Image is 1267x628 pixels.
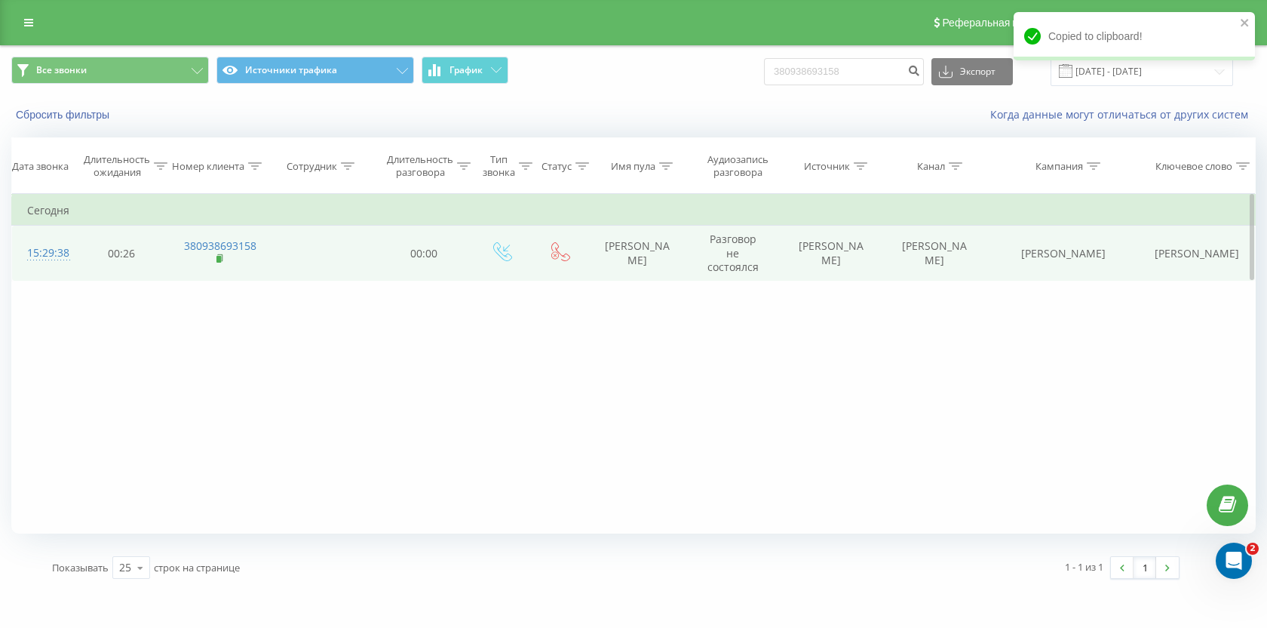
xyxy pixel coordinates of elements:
[707,232,759,273] span: Разговор не состоялся
[1134,557,1156,578] a: 1
[541,160,572,173] div: Статус
[1035,160,1083,173] div: Кампания
[184,239,256,253] a: 380938693158
[172,160,244,173] div: Номер клиента
[483,153,515,179] div: Тип звонка
[1140,226,1255,282] td: [PERSON_NAME]
[990,107,1256,122] a: Когда данные могут отличаться от других систем
[779,226,882,282] td: [PERSON_NAME]
[1247,543,1259,555] span: 2
[12,195,1256,226] td: Сегодня
[804,160,850,173] div: Источник
[422,57,508,84] button: График
[11,57,209,84] button: Все звонки
[764,58,924,85] input: Поиск по номеру
[52,561,109,574] span: Показывать
[119,560,131,575] div: 25
[387,153,453,179] div: Длительность разговора
[1240,17,1250,31] button: close
[1065,559,1103,574] div: 1 - 1 из 1
[1014,12,1255,60] div: Copied to clipboard!
[1155,160,1232,173] div: Ключевое слово
[587,226,687,282] td: [PERSON_NAME]
[1216,543,1252,579] iframe: Intercom live chat
[449,65,483,75] span: График
[154,561,240,574] span: строк на странице
[701,153,775,179] div: Аудиозапись разговора
[942,17,1066,29] span: Реферальная программа
[73,226,169,282] td: 00:26
[931,58,1013,85] button: Экспорт
[84,153,150,179] div: Длительность ожидания
[917,160,945,173] div: Канал
[11,108,117,122] button: Сбросить фильтры
[986,226,1140,282] td: [PERSON_NAME]
[882,226,986,282] td: [PERSON_NAME]
[376,226,472,282] td: 00:00
[27,239,58,268] div: 15:29:38
[12,160,69,173] div: Дата звонка
[36,64,87,76] span: Все звонки
[216,57,414,84] button: Источники трафика
[611,160,655,173] div: Имя пула
[287,160,337,173] div: Сотрудник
